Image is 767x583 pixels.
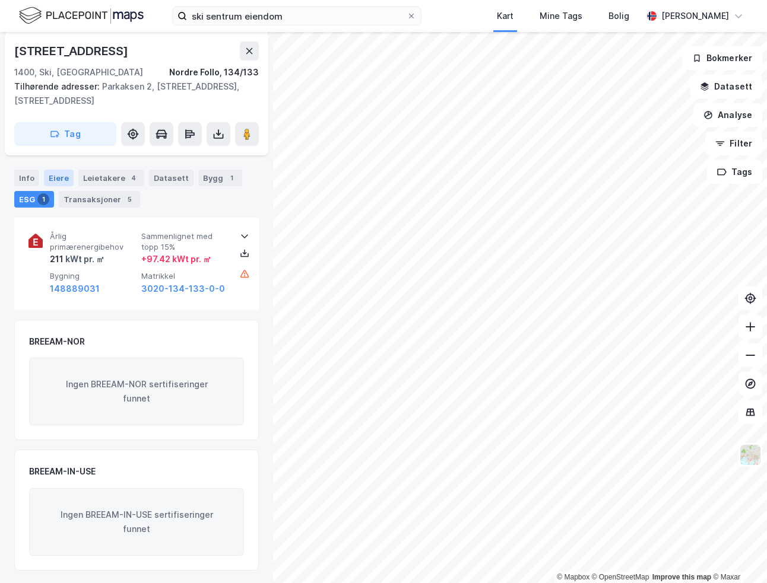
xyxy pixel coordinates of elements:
[29,488,244,556] div: Ingen BREEAM-IN-USE sertifiseringer funnet
[708,526,767,583] iframe: Chat Widget
[198,170,242,186] div: Bygg
[14,170,39,186] div: Info
[50,282,100,296] button: 148889031
[141,231,228,252] span: Sammenlignet med topp 15%
[705,132,762,155] button: Filter
[29,334,85,349] div: BREEAM-NOR
[739,444,762,466] img: Z
[50,252,104,266] div: 211
[14,65,143,79] div: 1400, Ski, [GEOGRAPHIC_DATA]
[50,231,137,252] span: Årlig primærenergibehov
[37,193,49,205] div: 1
[29,358,244,425] div: Ingen BREEAM-NOR sertifiseringer funnet
[78,170,144,186] div: Leietakere
[682,46,762,70] button: Bokmerker
[141,271,228,281] span: Matrikkel
[64,252,104,266] div: kWt pr. ㎡
[19,5,144,26] img: logo.f888ab2527a4732fd821a326f86c7f29.svg
[608,9,629,23] div: Bolig
[59,191,140,208] div: Transaksjoner
[707,160,762,184] button: Tags
[661,9,729,23] div: [PERSON_NAME]
[497,9,514,23] div: Kart
[128,172,140,184] div: 4
[14,42,131,60] div: [STREET_ADDRESS]
[652,573,711,581] a: Improve this map
[50,271,137,281] span: Bygning
[14,122,116,146] button: Tag
[540,9,582,23] div: Mine Tags
[592,573,649,581] a: OpenStreetMap
[690,75,762,98] button: Datasett
[14,79,249,108] div: Parkaksen 2, [STREET_ADDRESS], [STREET_ADDRESS]
[141,252,211,266] div: + 97.42 kWt pr. ㎡
[14,81,102,91] span: Tilhørende adresser:
[169,65,259,79] div: Nordre Follo, 134/133
[693,103,762,127] button: Analyse
[187,7,407,25] input: Søk på adresse, matrikkel, gårdeiere, leietakere eller personer
[29,464,96,479] div: BREEAM-IN-USE
[14,191,54,208] div: ESG
[141,282,225,296] button: 3020-134-133-0-0
[226,172,237,184] div: 1
[557,573,589,581] a: Mapbox
[123,193,135,205] div: 5
[44,170,74,186] div: Eiere
[149,170,194,186] div: Datasett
